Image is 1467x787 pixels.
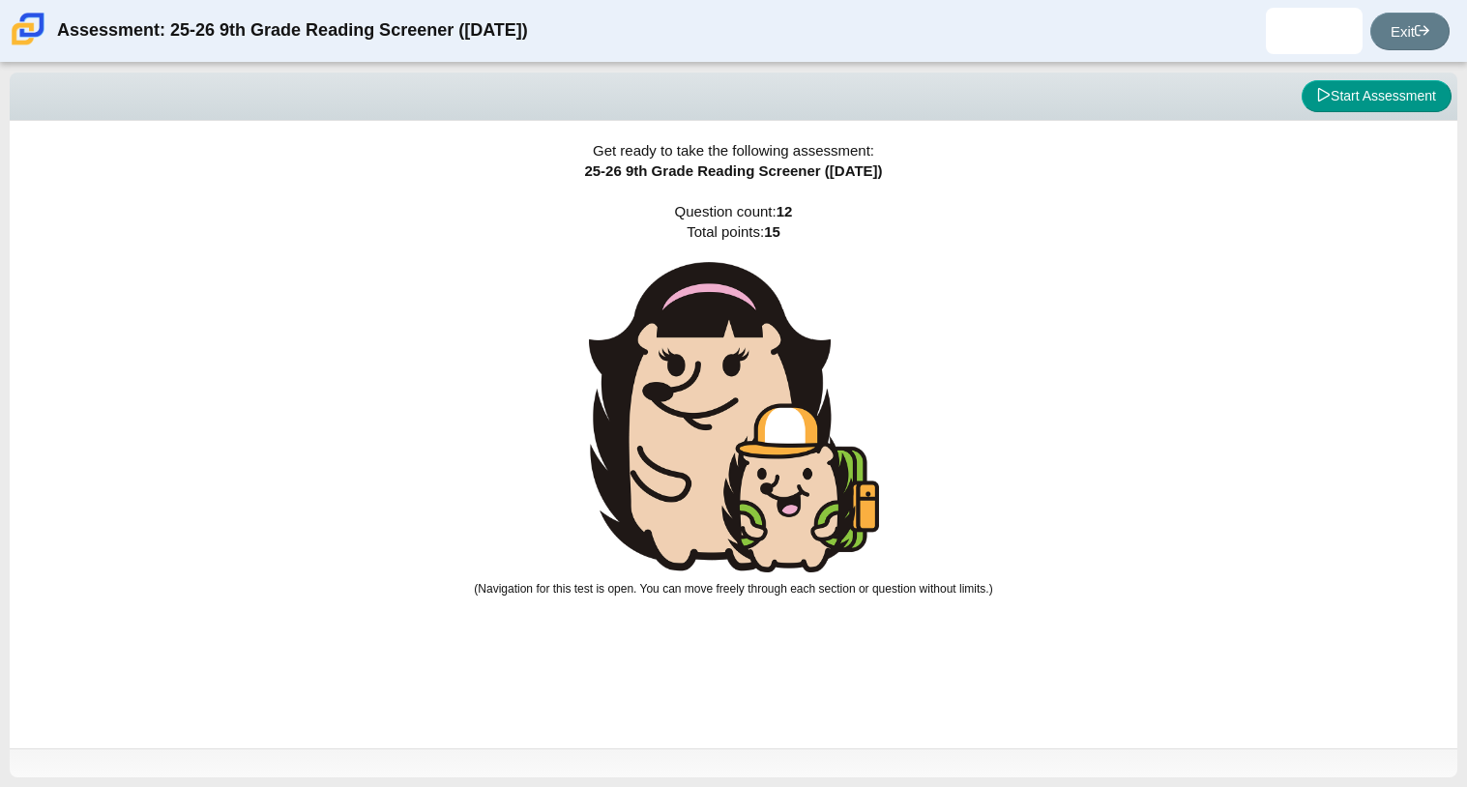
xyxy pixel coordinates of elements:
[777,203,793,219] b: 12
[1299,15,1330,46] img: logan.calhoun-john.J4SMdH
[1302,80,1452,113] button: Start Assessment
[589,262,879,572] img: hedgehog-teacher-with-student.png
[474,582,992,596] small: (Navigation for this test is open. You can move freely through each section or question without l...
[584,162,882,179] span: 25-26 9th Grade Reading Screener ([DATE])
[57,8,528,54] div: Assessment: 25-26 9th Grade Reading Screener ([DATE])
[8,36,48,52] a: Carmen School of Science & Technology
[474,203,992,596] span: Question count: Total points:
[1370,13,1450,50] a: Exit
[764,223,780,240] b: 15
[593,142,874,159] span: Get ready to take the following assessment:
[8,9,48,49] img: Carmen School of Science & Technology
